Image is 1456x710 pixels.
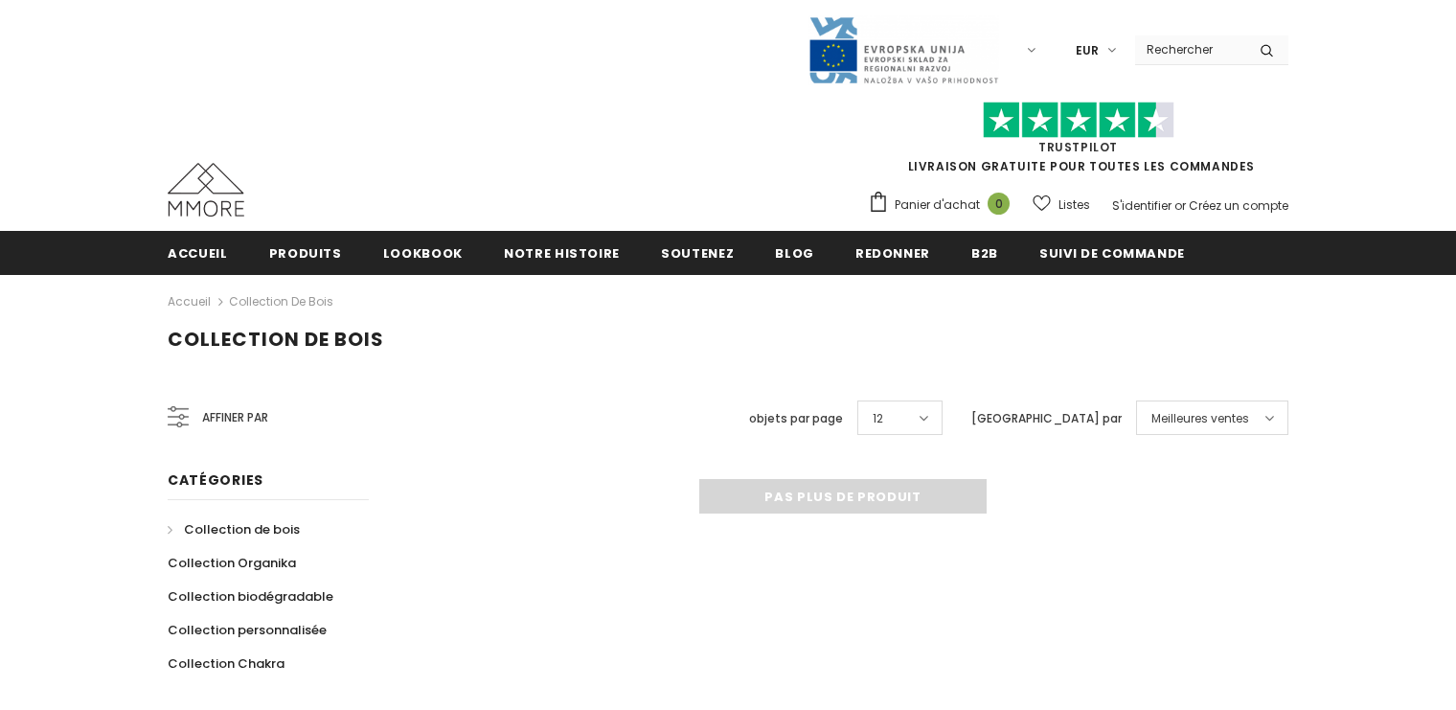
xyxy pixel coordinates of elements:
[855,244,930,263] span: Redonner
[168,470,263,490] span: Catégories
[168,580,333,613] a: Collection biodégradable
[873,409,883,428] span: 12
[749,409,843,428] label: objets par page
[983,102,1174,139] img: Faites confiance aux étoiles pilotes
[661,231,734,274] a: soutenez
[168,326,384,353] span: Collection de bois
[855,231,930,274] a: Redonner
[1039,231,1185,274] a: Suivi de commande
[1151,409,1249,428] span: Meilleures ventes
[202,407,268,428] span: Affiner par
[383,231,463,274] a: Lookbook
[868,110,1288,174] span: LIVRAISON GRATUITE POUR TOUTES LES COMMANDES
[971,231,998,274] a: B2B
[168,621,327,639] span: Collection personnalisée
[168,513,300,546] a: Collection de bois
[1033,188,1090,221] a: Listes
[1174,197,1186,214] span: or
[269,244,342,263] span: Produits
[168,613,327,647] a: Collection personnalisée
[269,231,342,274] a: Produits
[661,244,734,263] span: soutenez
[1135,35,1245,63] input: Search Site
[168,244,228,263] span: Accueil
[1058,195,1090,215] span: Listes
[168,290,211,313] a: Accueil
[229,293,333,309] a: Collection de bois
[184,520,300,538] span: Collection de bois
[168,554,296,572] span: Collection Organika
[808,41,999,57] a: Javni Razpis
[168,231,228,274] a: Accueil
[868,191,1019,219] a: Panier d'achat 0
[1189,197,1288,214] a: Créez un compte
[1112,197,1172,214] a: S'identifier
[971,244,998,263] span: B2B
[971,409,1122,428] label: [GEOGRAPHIC_DATA] par
[168,587,333,606] span: Collection biodégradable
[383,244,463,263] span: Lookbook
[775,231,814,274] a: Blog
[504,231,620,274] a: Notre histoire
[988,193,1010,215] span: 0
[1039,244,1185,263] span: Suivi de commande
[808,15,999,85] img: Javni Razpis
[775,244,814,263] span: Blog
[895,195,980,215] span: Panier d'achat
[168,654,284,673] span: Collection Chakra
[168,647,284,680] a: Collection Chakra
[1076,41,1099,60] span: EUR
[504,244,620,263] span: Notre histoire
[1038,139,1118,155] a: TrustPilot
[168,546,296,580] a: Collection Organika
[168,163,244,217] img: Cas MMORE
